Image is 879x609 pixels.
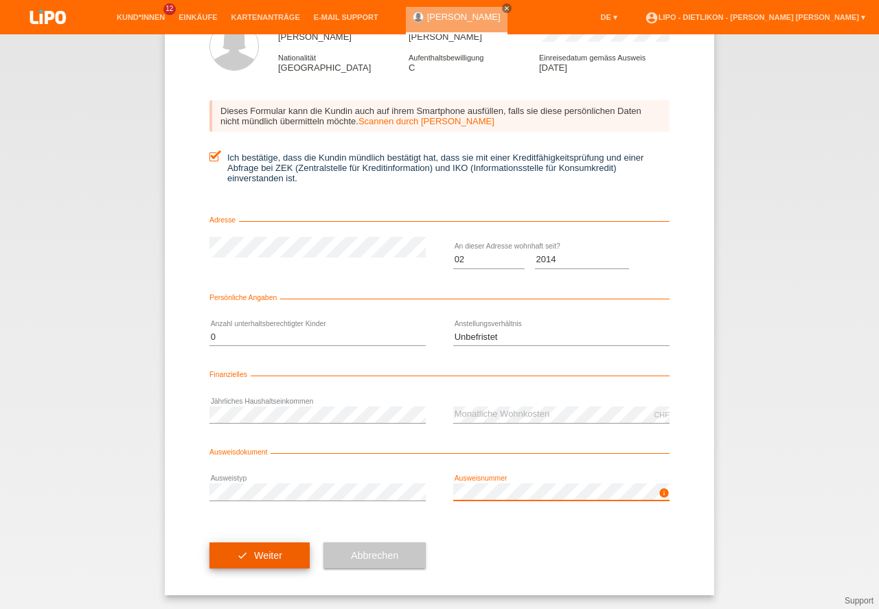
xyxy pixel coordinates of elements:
div: Dieses Formular kann die Kundin auch auf ihrem Smartphone ausfüllen, falls sie diese persönlichen... [209,100,670,132]
a: E-Mail Support [307,13,385,21]
div: CHF [654,411,670,419]
span: Adresse [209,216,239,224]
a: Kartenanträge [225,13,307,21]
a: Support [845,596,874,606]
span: 12 [163,3,176,15]
a: Scannen durch [PERSON_NAME] [358,116,494,126]
label: Ich bestätige, dass die Kundin mündlich bestätigt hat, dass sie mit einer Kreditfähigkeitsprüfung... [209,152,670,183]
span: Abbrechen [351,550,398,561]
a: DE ▾ [593,13,624,21]
button: Abbrechen [323,542,426,568]
span: Nationalität [278,54,316,62]
a: Einkäufe [172,13,224,21]
a: [PERSON_NAME] [427,12,501,22]
span: Persönliche Angaben [209,294,280,301]
i: close [503,5,510,12]
span: Finanzielles [209,371,251,378]
button: check Weiter [209,542,310,568]
span: Ausweisdokument [209,448,271,456]
a: LIPO pay [14,28,82,38]
i: account_circle [645,11,659,25]
a: account_circleLIPO - Dietlikon - [PERSON_NAME] [PERSON_NAME] ▾ [638,13,872,21]
span: Aufenthaltsbewilligung [409,54,483,62]
a: info [659,492,670,500]
a: close [502,3,512,13]
div: C [409,52,539,73]
span: Weiter [254,550,282,561]
div: [DATE] [539,52,670,73]
span: Einreisedatum gemäss Ausweis [539,54,646,62]
i: info [659,487,670,498]
div: [GEOGRAPHIC_DATA] [278,52,409,73]
i: check [237,550,248,561]
a: Kund*innen [110,13,172,21]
